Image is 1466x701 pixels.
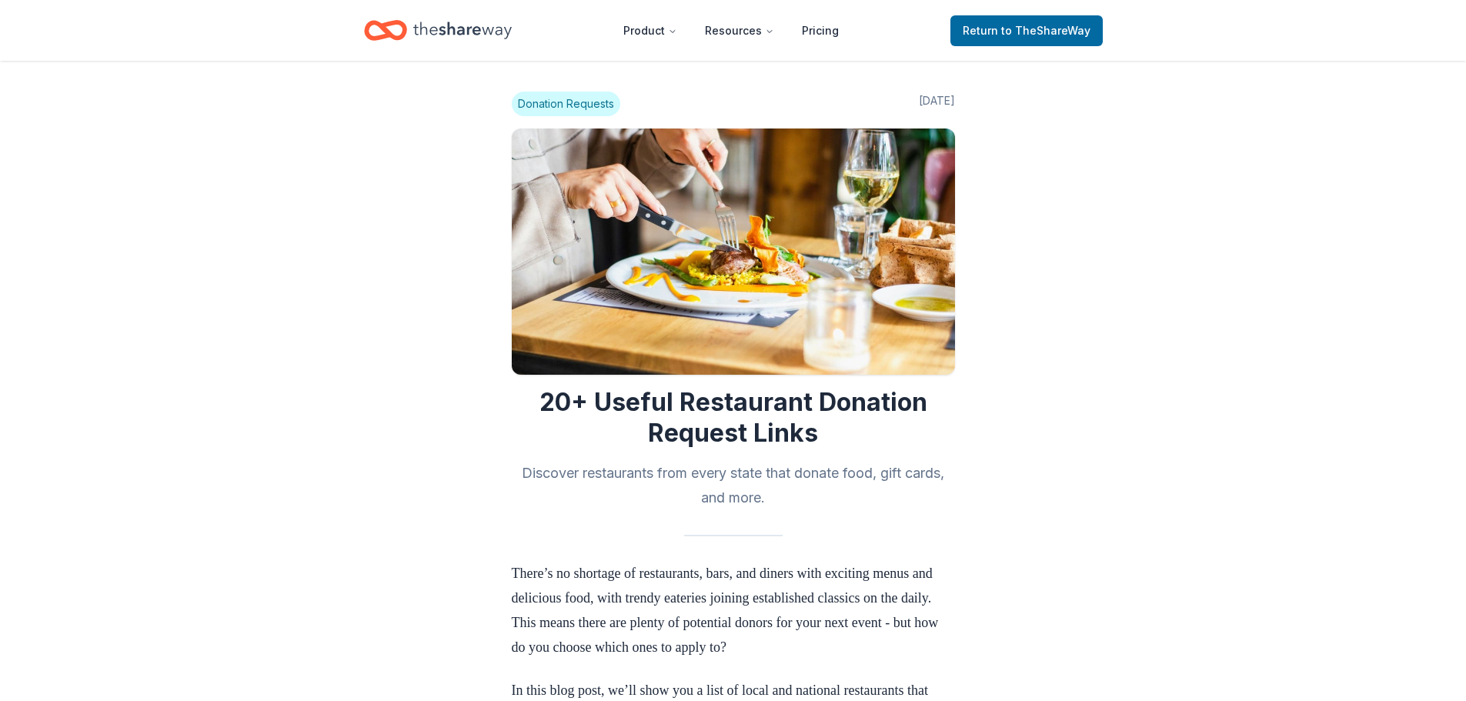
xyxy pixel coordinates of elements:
[950,15,1103,46] a: Returnto TheShareWay
[364,12,512,48] a: Home
[963,22,1090,40] span: Return
[919,92,955,116] span: [DATE]
[611,15,690,46] button: Product
[1001,24,1090,37] span: to TheShareWay
[512,92,620,116] span: Donation Requests
[512,461,955,510] h2: Discover restaurants from every state that donate food, gift cards, and more.
[693,15,786,46] button: Resources
[611,12,851,48] nav: Main
[790,15,851,46] a: Pricing
[512,129,955,375] img: Image for 20+ Useful Restaurant Donation Request Links
[512,561,955,659] p: There’s no shortage of restaurants, bars, and diners with exciting menus and delicious food, with...
[512,387,955,449] h1: 20+ Useful Restaurant Donation Request Links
